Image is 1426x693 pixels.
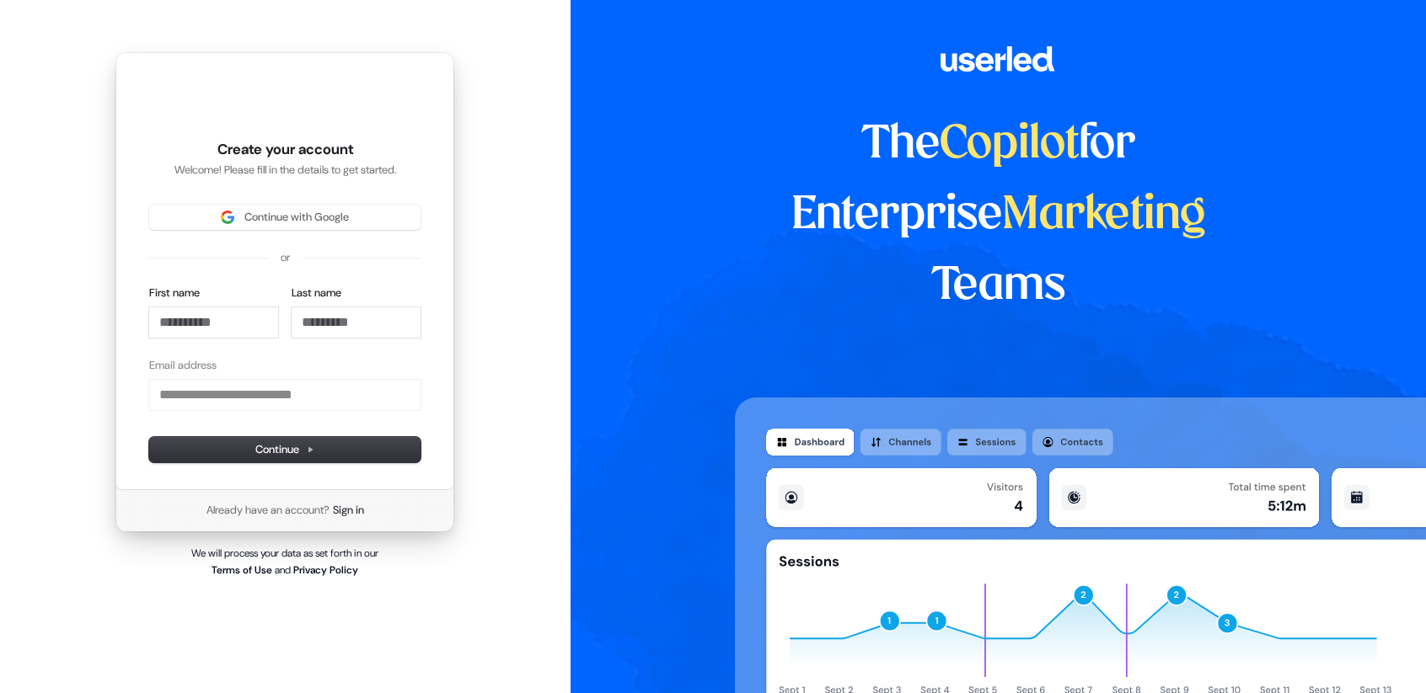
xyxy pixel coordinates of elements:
[212,563,272,577] a: Terms of Use
[1002,194,1206,237] span: Marketing
[149,285,200,301] label: First name
[149,163,421,178] p: Welcome! Please fill in the details to get started.
[940,123,1079,167] span: Copilot
[281,250,290,265] p: or
[206,503,330,518] span: Already have an account?
[255,442,314,457] span: Continue
[149,437,421,462] button: Continue
[735,109,1262,322] h1: The for Enterprise Teams
[293,563,358,577] a: Privacy Policy
[333,503,364,518] a: Sign in
[177,545,394,578] p: We will process your data as set forth in our and
[221,211,234,224] img: Sign in with Google
[149,140,421,160] h1: Create your account
[149,205,421,230] button: Sign in with GoogleContinue with Google
[244,210,349,225] span: Continue with Google
[292,285,341,301] label: Last name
